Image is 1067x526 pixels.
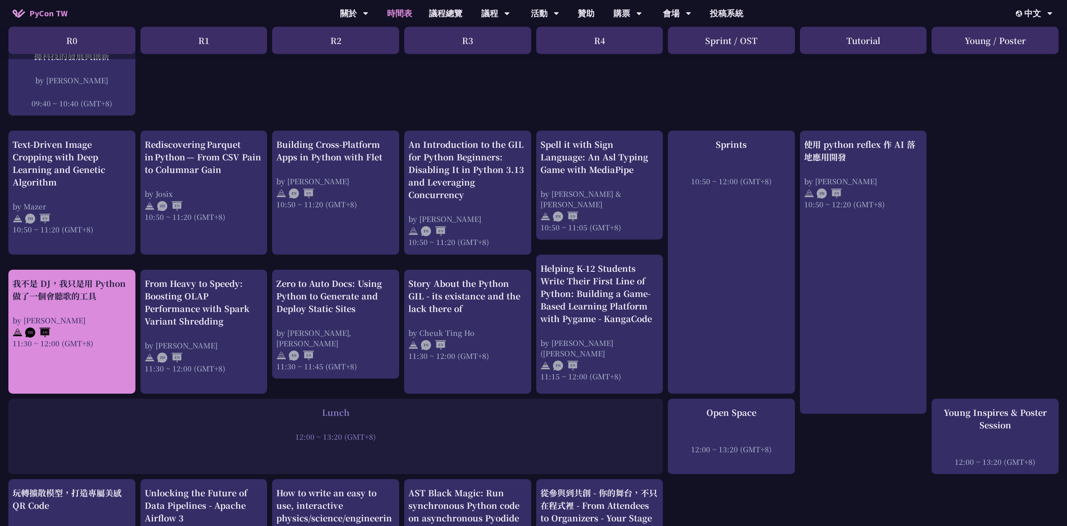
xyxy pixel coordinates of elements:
div: 12:00 ~ 13:20 (GMT+8) [936,456,1054,467]
div: by Josix [145,188,263,199]
a: 當科技走進球場：21世紀運動數據科技的發展與創新 by [PERSON_NAME] 09:40 ~ 10:40 (GMT+8) [13,37,131,108]
img: svg+xml;base64,PHN2ZyB4bWxucz0iaHR0cDovL3d3dy53My5vcmcvMjAwMC9zdmciIHdpZHRoPSIyNCIgaGVpZ2h0PSIyNC... [13,327,23,338]
img: ZHZH.38617ef.svg [817,188,842,199]
div: 11:30 ~ 12:00 (GMT+8) [145,363,263,374]
a: Story About the Python GIL - its existance and the lack there of by Cheuk Ting Ho 11:30 ~ 12:00 (... [408,277,527,387]
div: by [PERSON_NAME] [145,340,263,351]
img: svg+xml;base64,PHN2ZyB4bWxucz0iaHR0cDovL3d3dy53My5vcmcvMjAwMC9zdmciIHdpZHRoPSIyNCIgaGVpZ2h0PSIyNC... [540,361,550,371]
div: Young / Poster [932,27,1059,54]
div: Rediscovering Parquet in Python — From CSV Pain to Columnar Gain [145,138,263,176]
div: by [PERSON_NAME] [13,315,131,325]
img: ENEN.5a408d1.svg [289,351,314,361]
div: Helping K-12 Students Write Their First Line of Python: Building a Game-Based Learning Platform w... [540,262,659,325]
img: ZHEN.371966e.svg [157,201,182,211]
div: 10:50 ~ 12:00 (GMT+8) [672,176,791,186]
div: by [PERSON_NAME] & [PERSON_NAME] [540,188,659,209]
img: svg+xml;base64,PHN2ZyB4bWxucz0iaHR0cDovL3d3dy53My5vcmcvMjAwMC9zdmciIHdpZHRoPSIyNCIgaGVpZ2h0PSIyNC... [145,353,155,363]
div: An Introduction to the GIL for Python Beginners: Disabling It in Python 3.13 and Leveraging Concu... [408,138,527,201]
div: Spell it with Sign Language: An Asl Typing Game with MediaPipe [540,138,659,176]
div: 10:50 ~ 11:20 (GMT+8) [13,224,131,235]
img: Home icon of PyCon TW 2025 [13,9,25,18]
a: 使用 python reflex 作 AI 落地應用開發 by [PERSON_NAME] 10:50 ~ 12:20 (GMT+8) [804,138,923,407]
div: by [PERSON_NAME] [408,214,527,224]
div: Building Cross-Platform Apps in Python with Flet [276,138,395,163]
img: svg+xml;base64,PHN2ZyB4bWxucz0iaHR0cDovL3d3dy53My5vcmcvMjAwMC9zdmciIHdpZHRoPSIyNCIgaGVpZ2h0PSIyNC... [276,188,286,199]
img: svg+xml;base64,PHN2ZyB4bWxucz0iaHR0cDovL3d3dy53My5vcmcvMjAwMC9zdmciIHdpZHRoPSIyNCIgaGVpZ2h0PSIyNC... [276,351,286,361]
div: 我不是 DJ，我只是用 Python 做了一個會聽歌的工具 [13,277,131,302]
div: R0 [8,27,135,54]
img: svg+xml;base64,PHN2ZyB4bWxucz0iaHR0cDovL3d3dy53My5vcmcvMjAwMC9zdmciIHdpZHRoPSIyNCIgaGVpZ2h0PSIyNC... [540,211,550,222]
img: ZHZH.38617ef.svg [25,327,50,338]
div: 10:50 ~ 11:20 (GMT+8) [408,237,527,247]
a: Rediscovering Parquet in Python — From CSV Pain to Columnar Gain by Josix 10:50 ~ 11:20 (GMT+8) [145,138,263,248]
div: 12:00 ~ 13:20 (GMT+8) [672,444,791,454]
div: Lunch [13,406,659,419]
img: ZHEN.371966e.svg [157,353,182,363]
img: ENEN.5a408d1.svg [553,211,578,222]
div: by [PERSON_NAME] [276,176,395,186]
div: 11:30 ~ 12:00 (GMT+8) [13,338,131,348]
div: Unlocking the Future of Data Pipelines - Apache Airflow 3 [145,487,263,524]
img: ENEN.5a408d1.svg [553,361,578,371]
div: 11:15 ~ 12:00 (GMT+8) [540,371,659,382]
img: ZHEN.371966e.svg [25,214,50,224]
div: 11:30 ~ 11:45 (GMT+8) [276,361,395,371]
a: Building Cross-Platform Apps in Python with Flet by [PERSON_NAME] 10:50 ~ 11:20 (GMT+8) [276,138,395,248]
div: by [PERSON_NAME] ([PERSON_NAME] [540,338,659,358]
a: Young Inspires & Poster Session 12:00 ~ 13:20 (GMT+8) [936,406,1054,467]
div: R3 [404,27,531,54]
a: Open Space 12:00 ~ 13:20 (GMT+8) [672,406,791,467]
a: Spell it with Sign Language: An Asl Typing Game with MediaPipe by [PERSON_NAME] & [PERSON_NAME] 1... [540,138,659,232]
a: From Heavy to Speedy: Boosting OLAP Performance with Spark Variant Shredding by [PERSON_NAME] 11:... [145,277,263,387]
div: 10:50 ~ 11:20 (GMT+8) [145,211,263,222]
div: R1 [140,27,267,54]
div: by [PERSON_NAME] [804,176,923,186]
div: Tutorial [800,27,927,54]
div: Zero to Auto Docs: Using Python to Generate and Deploy Static Sites [276,277,395,315]
img: ENEN.5a408d1.svg [421,340,446,350]
div: 10:50 ~ 11:20 (GMT+8) [276,199,395,209]
div: by Mazer [13,201,131,211]
div: 12:00 ~ 13:20 (GMT+8) [13,431,659,442]
div: by [PERSON_NAME], [PERSON_NAME] [276,327,395,348]
div: Story About the Python GIL - its existance and the lack there of [408,277,527,315]
div: by [PERSON_NAME] [13,75,131,85]
div: Text-Driven Image Cropping with Deep Learning and Genetic Algorithm [13,138,131,188]
div: by Cheuk Ting Ho [408,327,527,338]
div: From Heavy to Speedy: Boosting OLAP Performance with Spark Variant Shredding [145,277,263,327]
img: svg+xml;base64,PHN2ZyB4bWxucz0iaHR0cDovL3d3dy53My5vcmcvMjAwMC9zdmciIHdpZHRoPSIyNCIgaGVpZ2h0PSIyNC... [408,226,418,236]
img: svg+xml;base64,PHN2ZyB4bWxucz0iaHR0cDovL3d3dy53My5vcmcvMjAwMC9zdmciIHdpZHRoPSIyNCIgaGVpZ2h0PSIyNC... [804,188,814,199]
a: Text-Driven Image Cropping with Deep Learning and Genetic Algorithm by Mazer 10:50 ~ 11:20 (GMT+8) [13,138,131,248]
img: svg+xml;base64,PHN2ZyB4bWxucz0iaHR0cDovL3d3dy53My5vcmcvMjAwMC9zdmciIHdpZHRoPSIyNCIgaGVpZ2h0PSIyNC... [408,340,418,350]
a: An Introduction to the GIL for Python Beginners: Disabling It in Python 3.13 and Leveraging Concu... [408,138,527,248]
a: Helping K-12 Students Write Their First Line of Python: Building a Game-Based Learning Platform w... [540,262,659,387]
div: 玩轉擴散模型，打造專屬美感 QR Code [13,487,131,512]
div: 10:50 ~ 12:20 (GMT+8) [804,199,923,209]
div: Sprint / OST [668,27,795,54]
span: PyCon TW [29,7,67,20]
div: AST Black Magic: Run synchronous Python code on asynchronous Pyodide [408,487,527,524]
div: Open Space [672,406,791,419]
a: PyCon TW [4,3,76,24]
a: Zero to Auto Docs: Using Python to Generate and Deploy Static Sites by [PERSON_NAME], [PERSON_NAM... [276,277,395,371]
div: Young Inspires & Poster Session [936,406,1054,431]
a: 我不是 DJ，我只是用 Python 做了一個會聽歌的工具 by [PERSON_NAME] 11:30 ~ 12:00 (GMT+8) [13,277,131,387]
img: Locale Icon [1016,10,1024,17]
img: svg+xml;base64,PHN2ZyB4bWxucz0iaHR0cDovL3d3dy53My5vcmcvMjAwMC9zdmciIHdpZHRoPSIyNCIgaGVpZ2h0PSIyNC... [145,201,155,211]
img: svg+xml;base64,PHN2ZyB4bWxucz0iaHR0cDovL3d3dy53My5vcmcvMjAwMC9zdmciIHdpZHRoPSIyNCIgaGVpZ2h0PSIyNC... [13,214,23,224]
div: R2 [272,27,399,54]
div: 使用 python reflex 作 AI 落地應用開發 [804,138,923,163]
div: Sprints [672,138,791,151]
img: ENEN.5a408d1.svg [289,188,314,199]
div: 11:30 ~ 12:00 (GMT+8) [408,351,527,361]
img: ENEN.5a408d1.svg [421,226,446,236]
div: 10:50 ~ 11:05 (GMT+8) [540,222,659,232]
div: 09:40 ~ 10:40 (GMT+8) [13,98,131,108]
div: R4 [536,27,663,54]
